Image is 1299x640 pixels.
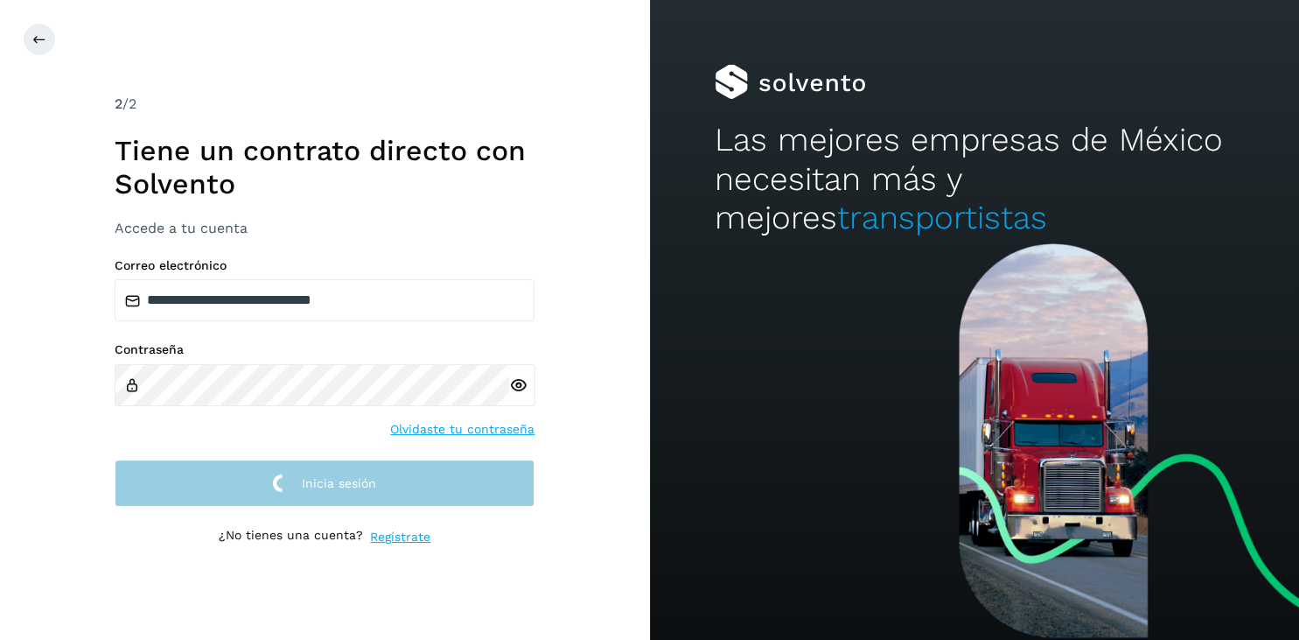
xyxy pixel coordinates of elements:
button: Inicia sesión [115,460,534,508]
span: Inicia sesión [302,477,376,489]
label: Contraseña [115,342,534,357]
a: Olvidaste tu contraseña [390,420,534,439]
a: Regístrate [370,528,430,546]
h2: Las mejores empresas de México necesitan más y mejores [715,121,1234,237]
span: transportistas [837,199,1047,236]
h1: Tiene un contrato directo con Solvento [115,134,534,201]
h3: Accede a tu cuenta [115,220,534,236]
p: ¿No tienes una cuenta? [219,528,363,546]
label: Correo electrónico [115,258,534,273]
div: /2 [115,94,534,115]
span: 2 [115,95,122,112]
